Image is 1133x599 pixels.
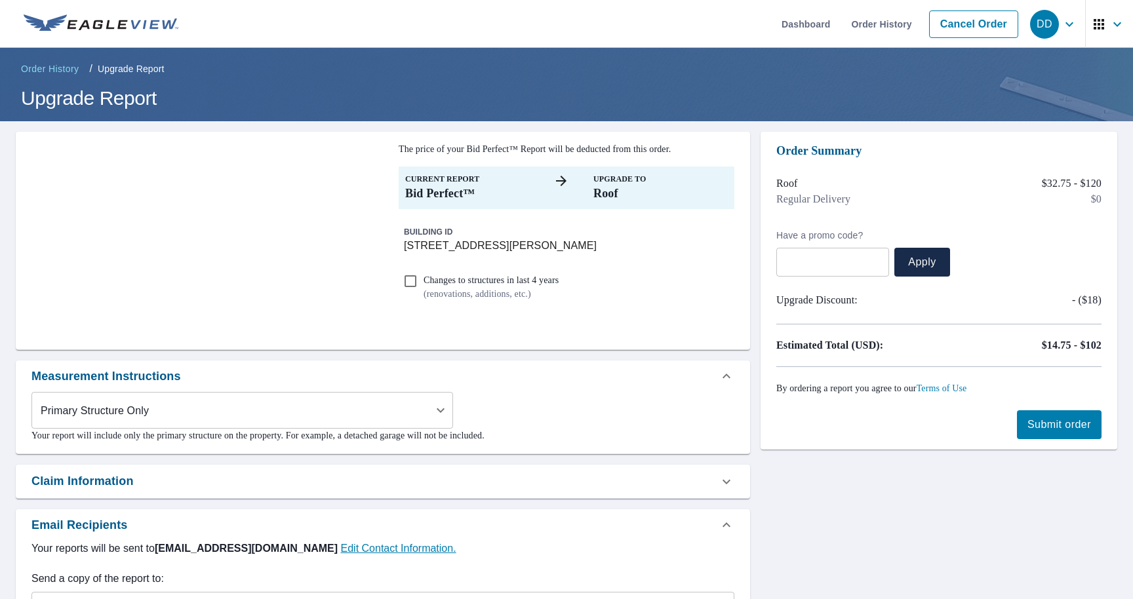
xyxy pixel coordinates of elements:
span: Order History [21,62,79,75]
p: - ($18) [1072,292,1102,308]
p: $14.75 - $102 [1042,338,1102,353]
h1: Upgrade Report [16,85,1117,111]
div: Primary Structure Only [31,392,453,429]
span: Apply [905,255,940,269]
p: Bid Perfect™ [405,185,540,203]
p: Roof [593,185,728,203]
p: Upgrade Discount: [776,292,939,308]
label: Send a copy of the report to: [31,571,734,587]
li: / [89,61,92,77]
p: The price of your Bid Perfect™ Report will be deducted from this order. [399,142,734,156]
p: $0 [1091,191,1102,207]
label: Your reports will be sent to [31,541,734,556]
p: Current Report [405,173,540,185]
a: Order History [16,58,84,79]
img: EV Logo [24,14,178,34]
p: By ordering a report you agree to our [776,383,1102,395]
p: Upgrade To [593,173,728,185]
p: Estimated Total (USD): [776,338,939,353]
div: Claim Information [31,473,134,490]
p: $32.75 - $120 [1042,176,1102,191]
button: Submit order [1017,410,1102,439]
p: Upgrade Report [98,62,164,75]
p: Your report will include only the primary structure on the property. For example, a detached gara... [31,429,734,442]
a: Cancel Order [929,10,1018,38]
div: DD [1030,10,1059,39]
a: Terms of Use [917,383,967,393]
p: Changes to structures in last 4 years [424,273,559,287]
p: Order Summary [776,142,1102,160]
p: ( renovations, additions, etc. ) [424,287,559,301]
p: [STREET_ADDRESS][PERSON_NAME] [404,238,729,254]
span: Submit order [1027,417,1091,432]
div: Measurement Instructions [16,360,750,392]
label: Have a promo code? [776,229,889,241]
p: Roof [776,176,798,191]
b: [EMAIL_ADDRESS][DOMAIN_NAME] [155,543,341,554]
button: Apply [894,248,950,277]
a: EditContactInfo [341,543,456,554]
div: Measurement Instructions [31,368,181,385]
div: Email Recipients [31,516,127,534]
p: BUILDING ID [404,227,453,237]
div: Email Recipients [16,509,750,541]
p: Regular Delivery [776,191,850,207]
div: Claim Information [16,465,750,498]
nav: breadcrumb [16,58,1117,79]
